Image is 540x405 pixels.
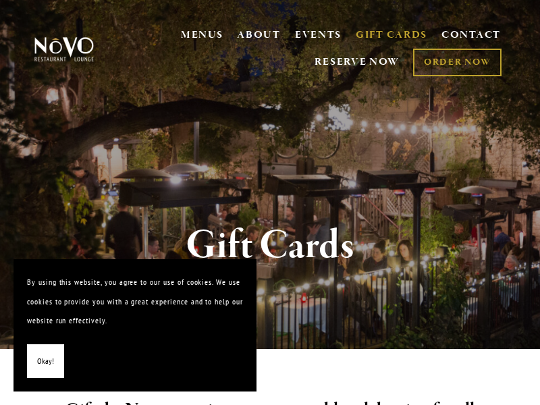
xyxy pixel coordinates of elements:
[441,23,501,49] a: CONTACT
[27,273,243,331] p: By using this website, you agree to our use of cookies. We use cookies to provide you with a grea...
[237,28,281,42] a: ABOUT
[37,352,54,371] span: Okay!
[27,344,64,379] button: Okay!
[181,28,223,42] a: MENUS
[413,49,502,76] a: ORDER NOW
[356,23,427,49] a: GIFT CARDS
[315,49,400,75] a: RESERVE NOW
[32,36,96,62] img: Novo Restaurant &amp; Lounge
[295,28,342,42] a: EVENTS
[13,259,256,391] section: Cookie banner
[186,220,355,271] strong: Gift Cards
